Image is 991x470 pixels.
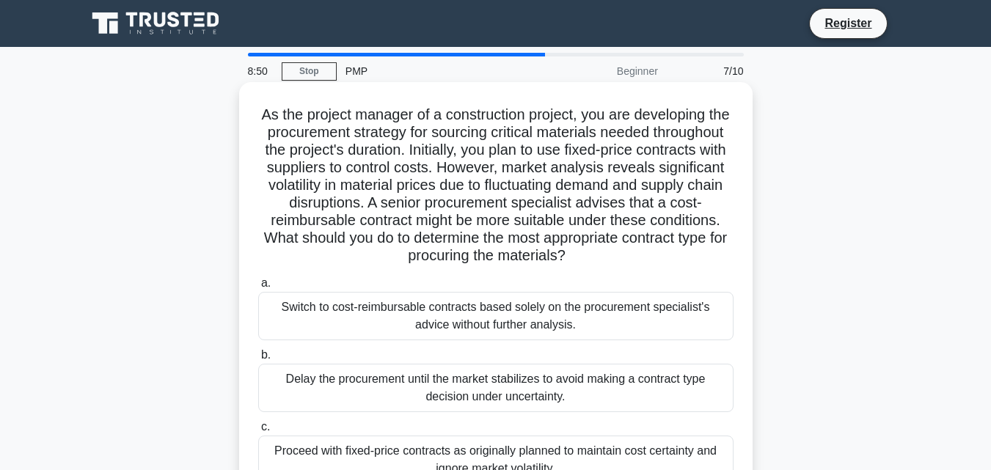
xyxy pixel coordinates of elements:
[261,348,271,361] span: b.
[261,276,271,289] span: a.
[282,62,337,81] a: Stop
[257,106,735,265] h5: As the project manager of a construction project, you are developing the procurement strategy for...
[261,420,270,433] span: c.
[667,56,753,86] div: 7/10
[337,56,538,86] div: PMP
[816,14,880,32] a: Register
[258,292,734,340] div: Switch to cost-reimbursable contracts based solely on the procurement specialist's advice without...
[258,364,734,412] div: Delay the procurement until the market stabilizes to avoid making a contract type decision under ...
[538,56,667,86] div: Beginner
[239,56,282,86] div: 8:50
